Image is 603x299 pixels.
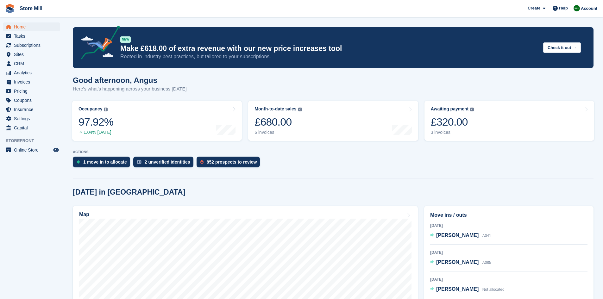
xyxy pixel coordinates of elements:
a: menu [3,146,60,154]
a: menu [3,50,60,59]
span: Create [528,5,540,11]
div: [DATE] [430,250,587,255]
div: £680.00 [254,115,302,128]
a: 852 prospects to review [197,157,263,171]
div: 2 unverified identities [145,159,190,165]
h1: Good afternoon, Angus [73,76,187,84]
span: Analytics [14,68,52,77]
a: 1 move in to allocate [73,157,133,171]
div: NEW [120,36,131,43]
span: Pricing [14,87,52,96]
a: menu [3,87,60,96]
a: [PERSON_NAME] Not allocated [430,285,505,294]
a: menu [3,78,60,86]
div: 852 prospects to review [207,159,257,165]
span: [PERSON_NAME] [436,233,479,238]
span: Invoices [14,78,52,86]
div: [DATE] [430,223,587,228]
a: menu [3,32,60,40]
div: 6 invoices [254,130,302,135]
a: [PERSON_NAME] A085 [430,259,491,267]
span: Coupons [14,96,52,105]
img: Angus [574,5,580,11]
a: menu [3,41,60,50]
a: [PERSON_NAME] A041 [430,232,491,240]
a: menu [3,105,60,114]
div: Month-to-date sales [254,106,296,112]
span: Tasks [14,32,52,40]
span: Storefront [6,138,63,144]
span: Capital [14,123,52,132]
img: icon-info-grey-7440780725fd019a000dd9b08b2336e03edf1995a4989e88bcd33f0948082b44.svg [298,108,302,111]
img: icon-info-grey-7440780725fd019a000dd9b08b2336e03edf1995a4989e88bcd33f0948082b44.svg [104,108,108,111]
img: prospect-51fa495bee0391a8d652442698ab0144808aea92771e9ea1ae160a38d050c398.svg [200,160,204,164]
img: verify_identity-adf6edd0f0f0b5bbfe63781bf79b02c33cf7c696d77639b501bdc392416b5a36.svg [137,160,141,164]
h2: [DATE] in [GEOGRAPHIC_DATA] [73,188,185,196]
a: Awaiting payment £320.00 3 invoices [424,101,594,141]
a: menu [3,59,60,68]
a: Month-to-date sales £680.00 6 invoices [248,101,418,141]
a: Store Mill [17,3,45,14]
img: icon-info-grey-7440780725fd019a000dd9b08b2336e03edf1995a4989e88bcd33f0948082b44.svg [470,108,474,111]
div: £320.00 [431,115,474,128]
span: Account [581,5,597,12]
div: Awaiting payment [431,106,469,112]
div: 3 invoices [431,130,474,135]
span: Subscriptions [14,41,52,50]
span: A085 [482,260,491,265]
span: Home [14,22,52,31]
h2: Map [79,212,89,217]
a: Occupancy 97.92% 1.04% [DATE] [72,101,242,141]
h2: Move ins / outs [430,211,587,219]
span: Not allocated [482,287,505,292]
a: menu [3,22,60,31]
span: Settings [14,114,52,123]
button: Check it out → [543,42,581,53]
p: Here's what's happening across your business [DATE] [73,85,187,93]
img: move_ins_to_allocate_icon-fdf77a2bb77ea45bf5b3d319d69a93e2d87916cf1d5bf7949dd705db3b84f3ca.svg [77,160,80,164]
a: menu [3,68,60,77]
p: Rooted in industry best practices, but tailored to your subscriptions. [120,53,538,60]
span: [PERSON_NAME] [436,259,479,265]
div: [DATE] [430,277,587,282]
img: stora-icon-8386f47178a22dfd0bd8f6a31ec36ba5ce8667c1dd55bd0f319d3a0aa187defe.svg [5,4,15,13]
p: Make £618.00 of extra revenue with our new price increases tool [120,44,538,53]
img: price-adjustments-announcement-icon-8257ccfd72463d97f412b2fc003d46551f7dbcb40ab6d574587a9cd5c0d94... [76,26,120,62]
div: 1 move in to allocate [83,159,127,165]
a: menu [3,114,60,123]
span: Insurance [14,105,52,114]
span: Sites [14,50,52,59]
a: Preview store [52,146,60,154]
a: 2 unverified identities [133,157,197,171]
span: A041 [482,234,491,238]
p: ACTIONS [73,150,594,154]
div: 97.92% [79,115,113,128]
div: 1.04% [DATE] [79,130,113,135]
span: Online Store [14,146,52,154]
span: CRM [14,59,52,68]
span: Help [559,5,568,11]
a: menu [3,123,60,132]
span: [PERSON_NAME] [436,286,479,292]
div: Occupancy [79,106,102,112]
a: menu [3,96,60,105]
